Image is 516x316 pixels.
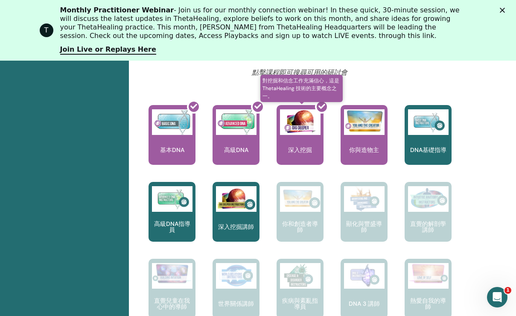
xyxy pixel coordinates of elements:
[341,182,388,259] a: 顯化與豐盛導師 顯化與豐盛導師
[282,297,318,310] font: 疾病與紊亂指導員
[280,186,321,212] img: 你和創造者導師
[410,220,446,234] font: 直覺的解剖學講師
[341,105,388,182] a: 你與造物主 你與造物主
[506,287,510,293] font: 1
[410,146,446,154] font: DNA基礎指導
[152,186,192,212] img: 高級DNA指導員
[349,300,380,307] font: DNA 3 講師
[149,105,195,182] a: 基本DNA 基本DNA
[500,8,508,13] div: Close
[216,109,257,135] img: 高級DNA
[40,23,53,37] div: Profile image for ThetaHealing
[154,297,190,310] font: 直覺兒童在我心中的導師
[218,223,254,231] font: 深入挖掘講師
[408,109,449,135] img: DNA基礎指導
[262,77,339,99] font: 對挖掘和信念工作充滿信心，這是 ThetaHealing 技術的主要概念之一。
[410,297,446,310] font: 熱愛自我的導師
[213,105,259,182] a: 高級DNA 高級DNA
[349,146,379,154] font: 你與造物主
[60,6,174,14] b: Monthly Practitioner Webinar
[216,263,257,289] img: 世界關係講師
[280,263,321,289] img: 疾病與紊亂指導員
[60,45,156,55] a: Join Live or Replays Here
[252,68,347,77] font: 點擊課程即可搜尋可用的研討會
[346,220,382,234] font: 顯化與豐盛導師
[213,182,259,259] a: 深入挖掘講師 深入挖掘講師
[152,263,192,284] img: 直覺兒童在我心中的導師
[405,182,452,259] a: 直覺的解剖學講師 直覺的解剖學講師
[408,186,449,212] img: 直覺的解剖學講師
[280,109,321,135] img: 深入挖掘
[277,105,324,182] a: 對挖掘和信念工作充滿信心，這是 ThetaHealing 技術的主要概念之一。 深入挖掘 深入挖掘
[60,6,463,40] div: - Join us for our monthly connection webinar! In these quick, 30-minute session, we will discuss ...
[408,263,449,284] img: 熱愛自我的導師
[218,300,254,307] font: 世界關係講師
[149,182,195,259] a: 高級DNA指導員 高級DNA指導員
[344,109,385,133] img: 你與造物主
[405,105,452,182] a: DNA基礎指導 DNA基礎指導
[152,109,192,135] img: 基本DNA
[282,220,318,234] font: 你和創造者導師
[216,186,257,212] img: 深入挖掘講師
[344,186,385,212] img: 顯化與豐盛導師
[487,287,507,307] iframe: 對講機即時聊天
[277,182,324,259] a: 你和創造者導師 你和創造者導師
[154,220,190,234] font: 高級DNA指導員
[344,263,385,289] img: DNA 3 講師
